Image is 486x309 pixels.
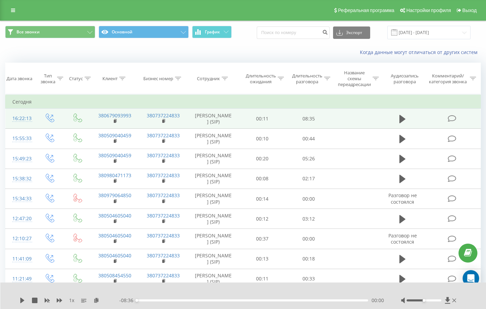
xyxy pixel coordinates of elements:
[286,269,332,289] td: 00:33
[463,270,479,287] div: Open Intercom Messenger
[286,249,332,269] td: 00:18
[98,212,131,219] a: 380504605040
[5,26,95,38] button: Все звонки
[5,95,481,109] td: Сегодня
[12,272,28,286] div: 11:21:49
[286,209,332,229] td: 03:12
[239,249,286,269] td: 00:13
[12,192,28,205] div: 15:34:33
[388,232,417,245] span: Разговор не состоялся
[333,26,370,39] button: Экспорт
[239,269,286,289] td: 00:11
[147,152,180,159] a: 380737224833
[462,8,477,13] span: Выход
[16,29,40,35] span: Все звонки
[239,129,286,149] td: 00:10
[147,132,180,139] a: 380737224833
[286,149,332,169] td: 05:26
[428,73,468,85] div: Комментарий/категория звонка
[98,112,131,119] a: 380679093993
[187,229,239,249] td: [PERSON_NAME] (SIP)
[98,132,131,139] a: 380509040459
[147,212,180,219] a: 380737224833
[99,26,189,38] button: Основной
[147,272,180,279] a: 380737224833
[239,229,286,249] td: 00:37
[12,252,28,266] div: 11:41:09
[205,30,220,34] span: График
[388,192,417,205] span: Разговор не состоялся
[147,232,180,239] a: 380737224833
[187,249,239,269] td: [PERSON_NAME] (SIP)
[187,149,239,169] td: [PERSON_NAME] (SIP)
[286,109,332,129] td: 08:35
[372,297,384,304] span: 00:00
[187,269,239,289] td: [PERSON_NAME] (SIP)
[423,299,426,302] div: Accessibility label
[187,209,239,229] td: [PERSON_NAME] (SIP)
[257,26,330,39] input: Поиск по номеру
[239,169,286,189] td: 00:08
[12,152,28,166] div: 15:49:23
[119,297,137,304] span: - 08:36
[387,73,423,85] div: Аудиозапись разговора
[147,252,180,259] a: 380737224833
[360,49,481,55] a: Когда данные могут отличаться от других систем
[102,76,118,82] div: Клиент
[98,232,131,239] a: 380504605040
[147,172,180,179] a: 380737224833
[338,8,394,13] span: Реферальная программа
[406,8,451,13] span: Настройки профиля
[98,272,131,279] a: 380508454550
[286,229,332,249] td: 00:00
[12,212,28,225] div: 12:47:20
[292,73,322,85] div: Длительность разговора
[286,189,332,209] td: 00:00
[187,129,239,149] td: [PERSON_NAME] (SIP)
[239,189,286,209] td: 00:14
[12,112,28,125] div: 16:22:13
[12,232,28,245] div: 12:10:27
[12,132,28,145] div: 15:55:33
[286,129,332,149] td: 00:44
[187,169,239,189] td: [PERSON_NAME] (SIP)
[147,112,180,119] a: 380737224833
[7,76,32,82] div: Дата звонка
[12,172,28,185] div: 15:38:32
[187,189,239,209] td: [PERSON_NAME] (SIP)
[98,252,131,259] a: 380504605040
[69,297,74,304] span: 1 x
[239,149,286,169] td: 00:20
[98,192,131,199] a: 380979064850
[245,73,276,85] div: Длительность ожидания
[98,152,131,159] a: 380509040459
[239,209,286,229] td: 00:12
[143,76,173,82] div: Бизнес номер
[197,76,220,82] div: Сотрудник
[239,109,286,129] td: 00:11
[192,26,232,38] button: График
[147,192,180,199] a: 380737224833
[135,299,138,302] div: Accessibility label
[286,169,332,189] td: 02:17
[98,172,131,179] a: 380980471173
[338,70,371,87] div: Название схемы переадресации
[69,76,83,82] div: Статус
[187,109,239,129] td: [PERSON_NAME] (SIP)
[41,73,55,85] div: Тип звонка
